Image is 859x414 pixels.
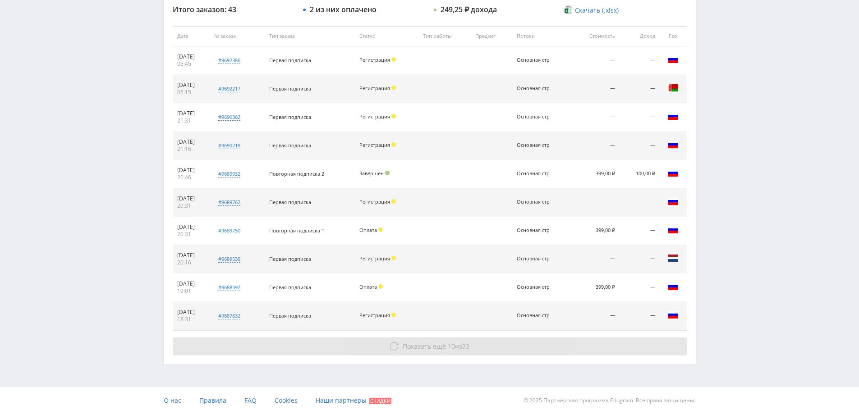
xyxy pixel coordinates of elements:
div: [DATE] [177,309,206,316]
img: rus.png [668,139,679,150]
div: Основная стр [517,114,557,120]
div: 249,25 ₽ дохода [441,5,497,14]
span: 10 [448,342,455,350]
div: Основная стр [517,142,557,148]
td: 100,00 ₽ [620,160,659,188]
th: Предмет [471,26,512,46]
div: [DATE] [177,82,206,89]
div: Основная стр [517,86,557,91]
img: nld.png [668,253,679,264]
span: Скидки [369,398,391,404]
div: [DATE] [177,280,206,287]
span: Первая подписка [269,255,311,262]
a: Наши партнеры Скидки [316,387,391,414]
span: Скачать (.xlsx) [575,7,619,14]
img: rus.png [668,54,679,65]
img: xlsx [565,5,572,14]
div: [DATE] [177,223,206,231]
td: — [620,245,659,273]
div: 21:31 [177,117,206,124]
div: Основная стр [517,256,557,262]
span: О нас [164,396,181,405]
div: © 2025 Партнёрская программа Edugram. Все права защищены. [434,387,695,414]
div: 20:46 [177,174,206,181]
th: Гео [660,26,687,46]
div: 2 из них оплачено [310,5,377,14]
a: О нас [164,387,181,414]
div: #9690218 [218,142,240,149]
td: — [620,103,659,132]
a: FAQ [244,387,257,414]
td: — [571,245,620,273]
div: Основная стр [517,171,557,177]
td: 399,00 ₽ [571,217,620,245]
div: 20:31 [177,231,206,238]
span: Cookies [275,396,298,405]
td: — [620,75,659,103]
span: Регистрация [359,198,390,205]
div: [DATE] [177,53,206,60]
div: 18:31 [177,316,206,323]
th: Стоимость [571,26,620,46]
td: — [571,46,620,75]
td: — [571,75,620,103]
img: rus.png [668,111,679,122]
div: Основная стр [517,313,557,318]
span: Холд [391,142,396,147]
td: 399,00 ₽ [571,160,620,188]
span: Оплата [359,283,377,290]
th: Тип работы [418,26,471,46]
span: Повторная подписка 1 [269,227,324,234]
img: rus.png [668,309,679,320]
span: Оплата [359,227,377,233]
span: из [403,342,469,350]
span: Холд [391,86,396,90]
th: Дата [173,26,210,46]
div: Основная стр [517,57,557,63]
span: Правила [199,396,226,405]
span: Регистрация [359,56,390,63]
img: rus.png [668,281,679,292]
div: #9692217 [218,85,240,92]
span: Холд [391,256,396,260]
div: Основная стр [517,227,557,233]
div: [DATE] [177,252,206,259]
span: Первая подписка [269,199,311,205]
span: Первая подписка [269,312,311,319]
span: Первая подписка [269,284,311,291]
div: #9692386 [218,57,240,64]
td: — [571,302,620,330]
div: [DATE] [177,195,206,202]
td: — [620,273,659,302]
span: Холд [391,199,396,204]
th: Доход [620,26,659,46]
th: Потоки [512,26,571,46]
div: 05:15 [177,89,206,96]
td: — [620,132,659,160]
a: Cookies [275,387,298,414]
span: Первая подписка [269,114,311,120]
span: Холд [378,227,383,232]
span: Первая подписка [269,142,311,149]
td: — [620,188,659,217]
span: Подтвержден [385,171,390,175]
th: Тип заказа [265,26,355,46]
div: [DATE] [177,110,206,117]
img: rus.png [668,224,679,235]
span: Регистрация [359,312,390,318]
div: 05:45 [177,60,206,68]
div: #9689932 [218,170,240,177]
div: Основная стр [517,284,557,290]
img: blr.png [668,82,679,93]
span: Холд [391,57,396,62]
a: Скачать (.xlsx) [565,6,619,15]
span: Холд [378,284,383,289]
span: Холд [391,114,396,118]
span: Наши партнеры [316,396,367,405]
span: Регистрация [359,85,390,91]
th: № заказа [210,26,265,46]
div: Итого заказов: 43 [173,5,294,14]
img: rus.png [668,196,679,207]
span: Холд [391,313,396,317]
div: 19:01 [177,287,206,295]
